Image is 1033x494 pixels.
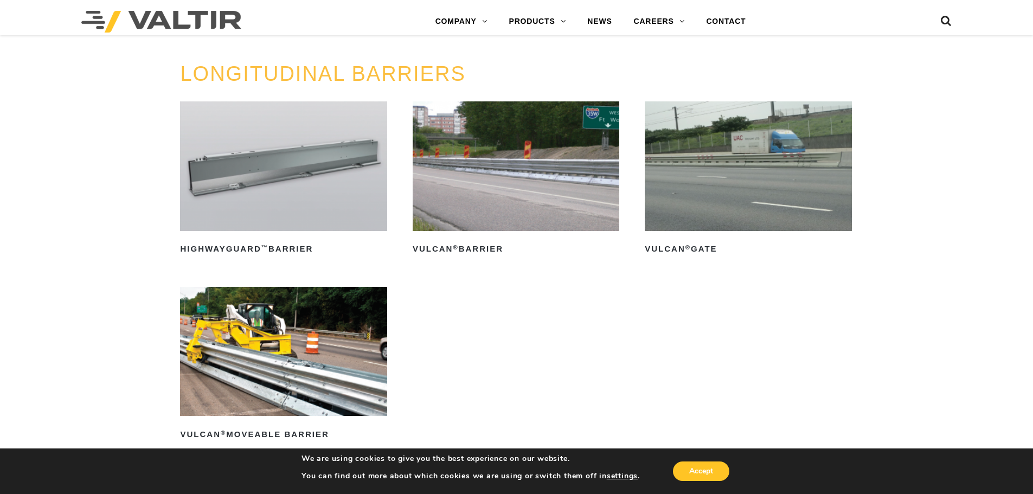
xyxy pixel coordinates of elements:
sup: ™ [261,244,268,251]
h2: Vulcan Moveable Barrier [180,426,387,443]
sup: ® [685,244,691,251]
a: LONGITUDINAL BARRIERS [180,62,465,85]
a: COMPANY [425,11,498,33]
p: You can find out more about which cookies we are using or switch them off in . [301,471,640,481]
p: We are using cookies to give you the best experience on our website. [301,454,640,464]
a: HighwayGuard™Barrier [180,101,387,258]
a: CONTACT [695,11,756,33]
a: NEWS [576,11,623,33]
sup: ® [221,429,226,436]
a: Vulcan®Moveable Barrier [180,287,387,443]
sup: ® [453,244,458,251]
img: Valtir [81,11,241,33]
h2: Vulcan Gate [645,241,851,258]
a: Vulcan®Gate [645,101,851,258]
h2: Vulcan Barrier [413,241,619,258]
a: PRODUCTS [498,11,577,33]
a: Vulcan®Barrier [413,101,619,258]
a: CAREERS [623,11,696,33]
button: Accept [673,461,729,481]
button: settings [607,471,638,481]
h2: HighwayGuard Barrier [180,241,387,258]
